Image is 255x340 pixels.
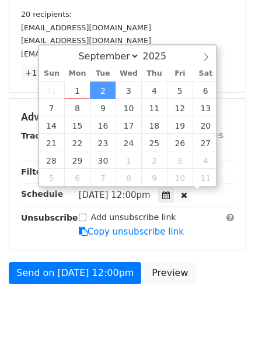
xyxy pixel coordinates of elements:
span: August 31, 2025 [39,82,65,99]
span: September 21, 2025 [39,134,65,151]
span: October 11, 2025 [193,169,218,186]
span: September 16, 2025 [90,116,116,134]
span: September 30, 2025 [90,151,116,169]
small: 20 recipients: [21,10,72,19]
small: [EMAIL_ADDRESS][DOMAIN_NAME] [21,36,151,45]
span: September 20, 2025 [193,116,218,134]
span: September 8, 2025 [64,99,90,116]
span: Sun [39,70,65,77]
span: September 2, 2025 [90,82,116,99]
span: Wed [116,70,141,77]
span: September 22, 2025 [64,134,90,151]
input: Year [139,51,181,62]
span: September 29, 2025 [64,151,90,169]
span: October 2, 2025 [141,151,167,169]
span: September 25, 2025 [141,134,167,151]
strong: Tracking [21,131,60,140]
span: September 26, 2025 [167,134,193,151]
span: September 17, 2025 [116,116,141,134]
a: Preview [144,262,195,284]
span: October 4, 2025 [193,151,218,169]
a: Copy unsubscribe link [79,226,184,237]
span: October 7, 2025 [90,169,116,186]
span: September 14, 2025 [39,116,65,134]
span: September 4, 2025 [141,82,167,99]
span: September 7, 2025 [39,99,65,116]
span: Sat [193,70,218,77]
small: [EMAIL_ADDRESS][DOMAIN_NAME] [21,23,151,32]
span: September 27, 2025 [193,134,218,151]
span: Tue [90,70,116,77]
span: September 11, 2025 [141,99,167,116]
span: October 5, 2025 [39,169,65,186]
label: Add unsubscribe link [91,211,176,224]
a: +17 more [21,66,70,80]
span: October 9, 2025 [141,169,167,186]
span: September 6, 2025 [193,82,218,99]
span: Fri [167,70,193,77]
span: October 8, 2025 [116,169,141,186]
span: September 15, 2025 [64,116,90,134]
span: Mon [64,70,90,77]
iframe: Chat Widget [197,284,255,340]
span: October 6, 2025 [64,169,90,186]
span: [DATE] 12:00pm [79,190,151,200]
strong: Schedule [21,189,63,199]
span: October 1, 2025 [116,151,141,169]
span: September 13, 2025 [193,99,218,116]
span: September 3, 2025 [116,82,141,99]
small: [EMAIL_ADDRESS][DOMAIN_NAME] [21,49,151,58]
strong: Unsubscribe [21,213,78,222]
span: September 18, 2025 [141,116,167,134]
span: September 23, 2025 [90,134,116,151]
span: September 19, 2025 [167,116,193,134]
span: September 5, 2025 [167,82,193,99]
span: September 28, 2025 [39,151,65,169]
h5: Advanced [21,111,234,123]
a: Send on [DATE] 12:00pm [9,262,141,284]
span: September 9, 2025 [90,99,116,116]
span: September 24, 2025 [116,134,141,151]
span: September 12, 2025 [167,99,193,116]
span: September 10, 2025 [116,99,141,116]
span: October 3, 2025 [167,151,193,169]
span: October 10, 2025 [167,169,193,186]
strong: Filters [21,167,51,176]
span: Thu [141,70,167,77]
span: September 1, 2025 [64,82,90,99]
